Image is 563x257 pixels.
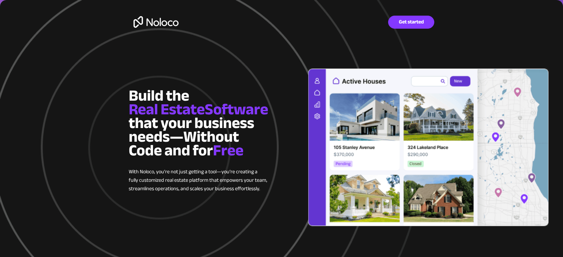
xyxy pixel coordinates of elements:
span: Real [129,95,158,124]
span: Build the [129,81,189,110]
span: Get started [388,19,434,25]
span: Free [213,136,243,165]
span: that your business needs—Without Code and for [129,108,254,165]
span: With Noloco, you’re not just getting a tool—you’re creating a fully customized real estate platfo... [129,167,267,193]
span: Software [205,95,268,124]
span: Estate [161,95,205,124]
a: Get started [388,16,434,29]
